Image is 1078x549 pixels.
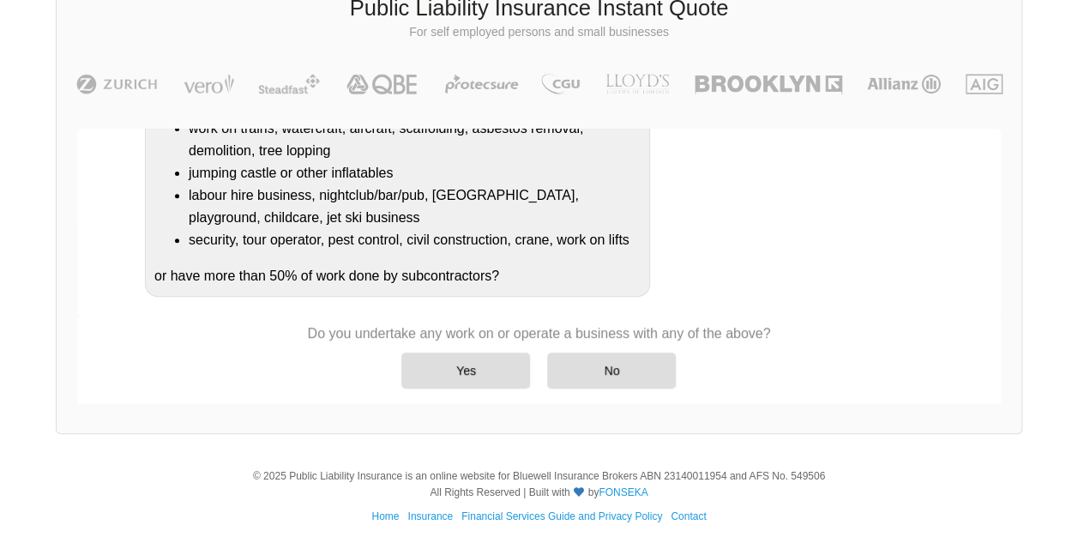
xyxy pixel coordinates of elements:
img: CGU | Public Liability Insurance [534,74,586,94]
li: security, tour operator, pest control, civil construction, crane, work on lifts [189,229,641,251]
li: labour hire business, nightclub/bar/pub, [GEOGRAPHIC_DATA], playground, childcare, jet ski business [189,184,641,229]
img: Steadfast | Public Liability Insurance [251,74,327,94]
img: Protecsure | Public Liability Insurance [438,74,525,94]
div: Yes [401,353,530,389]
p: For self employed persons and small businesses [69,24,1009,41]
img: Vero | Public Liability Insurance [176,74,242,94]
li: jumping castle or other inflatables [189,162,641,184]
a: Financial Services Guide and Privacy Policy [461,510,662,522]
img: Zurich | Public Liability Insurance [69,74,166,94]
a: Insurance [407,510,453,522]
div: No [547,353,676,389]
img: Brooklyn | Public Liability Insurance [688,74,848,94]
img: Allianz | Public Liability Insurance [858,74,949,94]
img: QBE | Public Liability Insurance [336,74,429,94]
a: FONSEKA [599,486,647,498]
img: LLOYD's | Public Liability Insurance [596,74,678,94]
a: Home [371,510,399,522]
a: Contact [671,510,706,522]
img: AIG | Public Liability Insurance [959,74,1009,94]
li: work on trains, watercraft, aircraft, scaffolding, asbestos removal, demolition, tree lopping [189,118,641,162]
p: Do you undertake any work on or operate a business with any of the above? [308,324,771,343]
